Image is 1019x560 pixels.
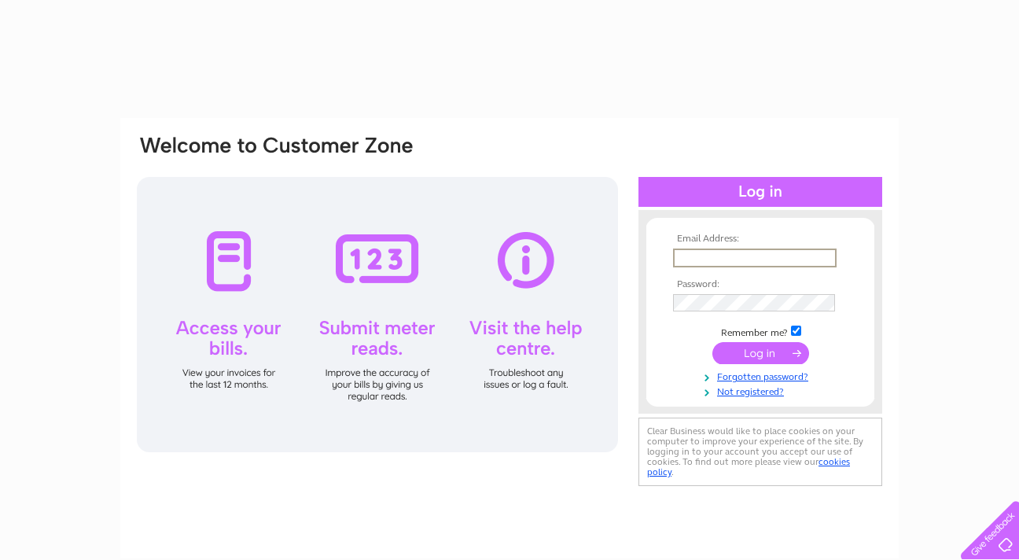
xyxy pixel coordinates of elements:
a: Not registered? [673,383,852,398]
th: Password: [669,279,852,290]
td: Remember me? [669,323,852,339]
div: Clear Business would like to place cookies on your computer to improve your experience of the sit... [638,418,882,486]
a: cookies policy [647,456,850,477]
a: Forgotten password? [673,368,852,383]
th: Email Address: [669,234,852,245]
input: Submit [712,342,809,364]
